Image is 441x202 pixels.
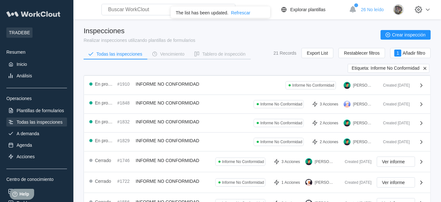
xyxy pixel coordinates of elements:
div: Created [DATE] [378,121,410,125]
span: Etiqueta: Informe No Conformidad [352,66,420,71]
span: Ver informe [382,159,405,164]
div: Informe No Conformidad [260,121,302,125]
div: Centro de conocimiento [6,177,67,182]
a: En progreso#1910INFORME NO CONFORMIDADInforme No Conformidad[PERSON_NAME]Created [DATE] [84,76,430,95]
div: Tablero de inspección [202,52,245,56]
button: Restablecer filtros [339,48,385,58]
div: Acciones [17,154,35,159]
a: Cerrado#1746INFORME NO CONFORMIDADInforme No Conformidad3 Acciones[PERSON_NAME]Created [DATE]Ver ... [84,151,430,172]
span: INFORME NO CONFORMIDAD [136,179,199,184]
div: Created [DATE] [378,140,410,144]
div: Created [DATE] [378,83,410,88]
a: Activos [6,187,67,196]
span: INFORME NO CONFORMIDAD [136,100,199,105]
a: Inicio [6,60,67,69]
button: Todas las inspecciones [84,49,147,59]
a: En progreso#1829INFORME NO CONFORMIDADInforme No Conformidad2 Acciones[PERSON_NAME]Created [DATE] [84,133,430,151]
div: [PERSON_NAME] [353,102,373,106]
div: Explorar plantillas [290,7,326,12]
input: Buscar WorkClout [101,4,235,15]
a: Plantillas de formularios [6,106,67,115]
div: Resumen [6,50,67,55]
div: The list has been updated. [176,10,228,15]
a: Acciones [6,152,67,161]
div: [PERSON_NAME] [353,121,373,125]
div: 3 Acciones [320,102,338,106]
div: Análisis [17,73,32,78]
span: Restablecer filtros [344,51,380,55]
button: Ver informe [377,157,415,167]
div: Informe No Conformidad [260,102,302,106]
div: Created [DATE] [340,159,372,164]
div: Todas las inspecciones [17,120,63,125]
div: #1910 [117,82,133,87]
div: En progreso [95,82,115,87]
div: Cerrado [95,179,111,184]
div: 2 Acciones [320,140,338,144]
button: Crear inspección [381,30,431,40]
div: 1 Acciones [281,180,300,185]
div: Cerrado [95,158,111,163]
button: Tablero de inspección [190,49,250,59]
button: Vencimiento [147,49,190,59]
div: Plantillas de formularios [17,108,64,113]
div: #1829 [117,138,133,143]
a: Todas las inspecciones [6,118,67,127]
div: #1832 [117,119,133,124]
div: #1848 [117,100,133,105]
a: A demanda [6,129,67,138]
a: En progreso#1832INFORME NO CONFORMIDADInforme No Conformidad2 Acciones[PERSON_NAME]Created [DATE] [84,114,430,133]
button: Ver informe [377,177,415,188]
a: Agenda [6,141,67,150]
a: Cerrado#1722INFORME NO CONFORMIDADInforme No Conformidad1 Acciones[PERSON_NAME] [PERSON_NAME]Crea... [84,172,430,193]
div: #1746 [117,158,133,163]
span: INFORME NO CONFORMIDAD [136,138,199,143]
span: Export List [307,51,328,55]
span: 26 No leído [361,7,384,12]
a: Análisis [6,71,67,80]
div: Informe No Conformidad [222,180,264,185]
div: Created [DATE] [378,102,410,106]
div: [PERSON_NAME] [PERSON_NAME] [315,180,335,185]
div: Todas las inspecciones [96,52,142,56]
img: user.png [344,138,351,145]
div: 2 Acciones [320,121,338,125]
div: Created [DATE] [340,180,372,185]
a: En progreso#1848INFORME NO CONFORMIDADInforme No Conformidad3 Acciones[PERSON_NAME]Created [DATE] [84,95,430,114]
span: Añadir filtro [403,51,425,55]
button: 1Añadir filtro [390,48,431,58]
span: Crear inspección [392,33,426,37]
a: Explorar plantillas [280,6,346,13]
div: Inicio [17,62,27,67]
span: INFORME NO CONFORMIDAD [136,82,199,87]
img: 2f847459-28ef-4a61-85e4-954d408df519.jpg [393,4,404,15]
span: INFORME NO CONFORMIDAD [136,119,199,124]
span: INFORME NO CONFORMIDAD [136,158,199,163]
div: Realizar inspecciones utilizando plantillas de formularios [84,38,195,43]
div: En progreso [95,138,115,143]
div: Agenda [17,143,32,148]
img: user.png [344,120,351,127]
span: Ver informe [382,180,405,185]
div: [PERSON_NAME] [353,83,373,88]
div: #1722 [117,179,133,184]
div: 21 Records [273,50,296,56]
div: Refrescar [231,10,250,15]
div: En progreso [95,119,115,124]
img: user-3.png [344,101,351,108]
div: En progreso [95,100,115,105]
div: Informe No Conformidad [260,140,302,144]
button: close [264,9,268,14]
div: Operaciones [6,96,67,101]
div: 1 [394,50,401,57]
div: Informe No Conformidad [292,83,334,88]
div: Informe No Conformidad [222,159,264,164]
div: Vencimiento [160,52,184,56]
img: user.png [344,82,351,89]
img: user-4.png [305,179,312,186]
button: Export List [302,48,333,58]
div: [PERSON_NAME] [353,140,373,144]
span: TRADEBE [6,27,33,38]
div: Inspecciones [84,27,195,35]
